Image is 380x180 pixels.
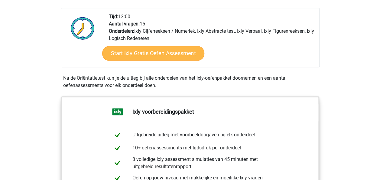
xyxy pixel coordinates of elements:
[102,46,204,61] a: Start Ixly Gratis Oefen Assessment
[109,14,118,19] b: Tijd:
[104,13,319,67] div: 12:00 15 Ixly Cijferreeksen / Numeriek, Ixly Abstracte test, Ixly Verbaal, Ixly Figurenreeksen, I...
[61,75,320,89] div: Na de Oriëntatietest kun je de uitleg bij alle onderdelen van het Ixly-oefenpakket doornemen en e...
[67,13,98,43] img: Klok
[109,21,140,27] b: Aantal vragen:
[109,28,134,34] b: Onderdelen:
